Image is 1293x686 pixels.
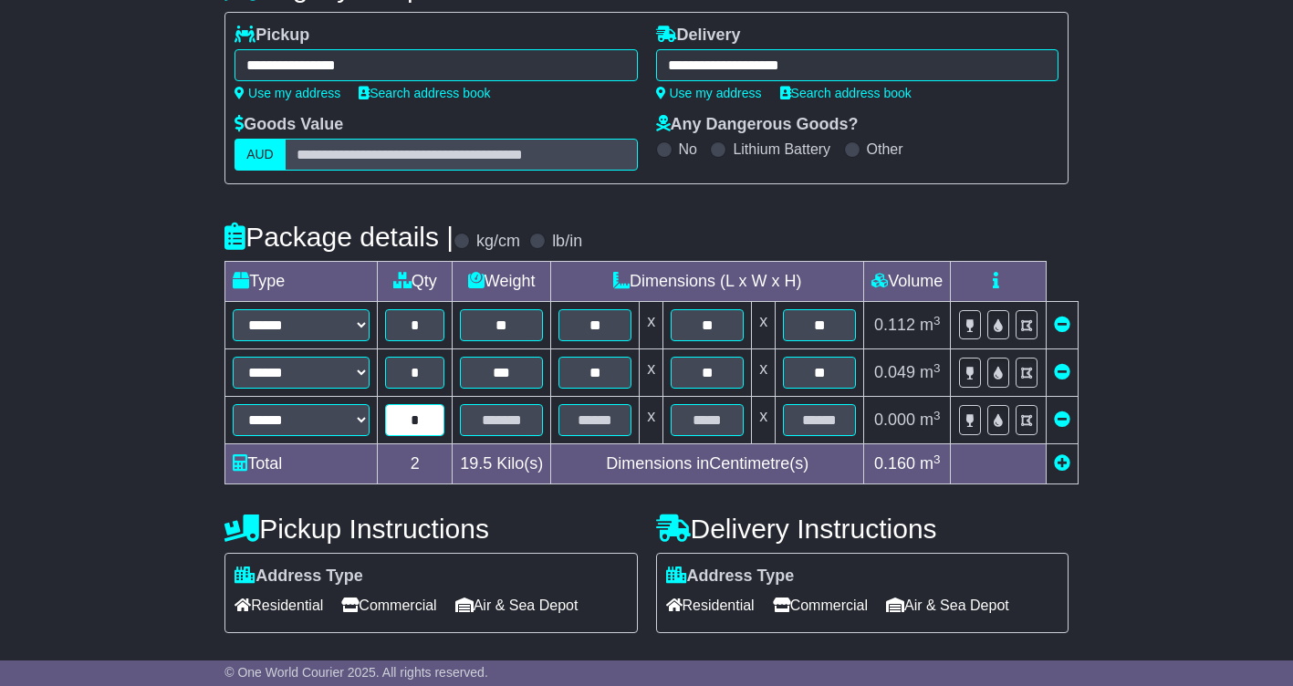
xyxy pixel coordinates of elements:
label: Any Dangerous Goods? [656,115,859,135]
span: m [920,411,941,429]
td: x [752,302,776,349]
label: Other [867,140,903,158]
a: Remove this item [1054,411,1070,429]
a: Search address book [780,86,912,100]
label: Lithium Battery [733,140,830,158]
a: Remove this item [1054,363,1070,381]
td: Dimensions (L x W x H) [551,262,864,302]
a: Use my address [656,86,762,100]
span: 0.112 [874,316,915,334]
a: Remove this item [1054,316,1070,334]
span: Commercial [773,591,868,619]
td: Volume [864,262,951,302]
label: Address Type [666,566,795,587]
td: x [752,397,776,444]
label: No [679,140,697,158]
td: x [640,397,663,444]
h4: Pickup Instructions [224,514,637,544]
span: 0.000 [874,411,915,429]
span: m [920,454,941,473]
span: © One World Courier 2025. All rights reserved. [224,665,488,680]
span: m [920,316,941,334]
sup: 3 [933,314,941,327]
span: Residential [666,591,755,619]
span: Air & Sea Depot [886,591,1009,619]
span: Air & Sea Depot [455,591,579,619]
td: Kilo(s) [453,444,551,484]
td: x [640,302,663,349]
td: Dimensions in Centimetre(s) [551,444,864,484]
a: Use my address [235,86,340,100]
label: Address Type [235,566,363,587]
a: Search address book [359,86,490,100]
td: x [752,349,776,397]
span: Commercial [341,591,436,619]
label: kg/cm [476,232,520,252]
td: Total [225,444,378,484]
span: 0.160 [874,454,915,473]
label: Goods Value [235,115,343,135]
span: Residential [235,591,323,619]
label: AUD [235,139,286,171]
label: Delivery [656,26,741,46]
span: m [920,363,941,381]
sup: 3 [933,452,941,466]
sup: 3 [933,361,941,375]
span: 19.5 [460,454,492,473]
span: 0.049 [874,363,915,381]
h4: Package details | [224,222,454,252]
label: lb/in [552,232,582,252]
td: Type [225,262,378,302]
a: Add new item [1054,454,1070,473]
td: x [640,349,663,397]
label: Pickup [235,26,309,46]
td: Weight [453,262,551,302]
sup: 3 [933,409,941,422]
td: Qty [378,262,453,302]
td: 2 [378,444,453,484]
h4: Delivery Instructions [656,514,1069,544]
